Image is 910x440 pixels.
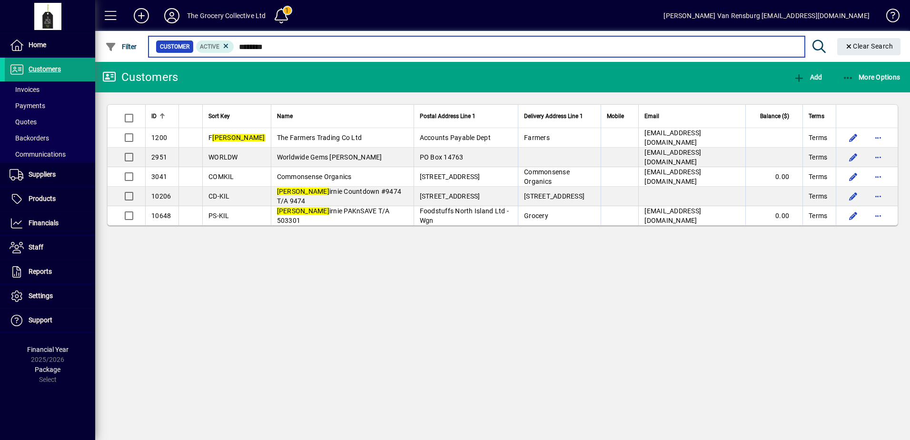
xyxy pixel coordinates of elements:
[793,73,822,81] span: Add
[151,173,167,180] span: 3041
[196,40,234,53] mat-chip: Activation Status: Active
[644,168,701,185] span: [EMAIL_ADDRESS][DOMAIN_NAME]
[809,211,827,220] span: Terms
[151,134,167,141] span: 1200
[840,69,903,86] button: More Options
[10,118,37,126] span: Quotes
[870,189,886,204] button: More options
[524,134,550,141] span: Farmers
[870,130,886,145] button: More options
[607,111,624,121] span: Mobile
[187,8,266,23] div: The Grocery Collective Ltd
[126,7,157,24] button: Add
[5,211,95,235] a: Financials
[277,153,382,161] span: Worldwide Gems [PERSON_NAME]
[29,41,46,49] span: Home
[277,207,329,215] em: [PERSON_NAME]
[5,163,95,187] a: Suppliers
[29,65,61,73] span: Customers
[420,134,491,141] span: Accounts Payable Dept
[29,195,56,202] span: Products
[151,111,157,121] span: ID
[846,169,861,184] button: Edit
[644,111,659,121] span: Email
[752,111,798,121] div: Balance ($)
[29,268,52,275] span: Reports
[5,236,95,260] a: Staff
[10,150,66,158] span: Communications
[208,134,265,141] span: F
[524,212,548,220] span: Grocery
[644,129,701,146] span: [EMAIL_ADDRESS][DOMAIN_NAME]
[29,170,56,178] span: Suppliers
[607,111,633,121] div: Mobile
[277,188,329,195] em: [PERSON_NAME]
[791,69,824,86] button: Add
[5,130,95,146] a: Backorders
[663,8,870,23] div: [PERSON_NAME] Van Rensburg [EMAIL_ADDRESS][DOMAIN_NAME]
[745,167,802,187] td: 0.00
[200,43,219,50] span: Active
[212,134,265,141] em: [PERSON_NAME]
[102,70,178,85] div: Customers
[208,212,229,220] span: PS-KIL
[846,130,861,145] button: Edit
[845,42,893,50] span: Clear Search
[5,187,95,211] a: Products
[157,7,187,24] button: Profile
[10,86,40,93] span: Invoices
[420,153,464,161] span: PO Box 14763
[809,152,827,162] span: Terms
[524,168,570,185] span: Commonsense Organics
[29,243,43,251] span: Staff
[29,292,53,300] span: Settings
[644,149,701,166] span: [EMAIL_ADDRESS][DOMAIN_NAME]
[151,111,173,121] div: ID
[842,73,900,81] span: More Options
[809,172,827,181] span: Terms
[208,111,230,121] span: Sort Key
[160,42,189,51] span: Customer
[277,207,390,224] span: irnie PAKnSAVE T/A 503301
[105,43,137,50] span: Filter
[524,192,584,200] span: [STREET_ADDRESS]
[5,33,95,57] a: Home
[420,207,509,224] span: Foodstuffs North Island Ltd - Wgn
[5,309,95,332] a: Support
[809,111,824,121] span: Terms
[5,98,95,114] a: Payments
[809,191,827,201] span: Terms
[870,208,886,223] button: More options
[879,2,898,33] a: Knowledge Base
[5,81,95,98] a: Invoices
[5,146,95,162] a: Communications
[35,366,60,373] span: Package
[837,38,901,55] button: Clear
[151,153,167,161] span: 2951
[151,192,171,200] span: 10206
[524,111,583,121] span: Delivery Address Line 1
[809,133,827,142] span: Terms
[277,111,293,121] span: Name
[208,173,234,180] span: COMKIL
[420,111,475,121] span: Postal Address Line 1
[5,284,95,308] a: Settings
[870,169,886,184] button: More options
[870,150,886,165] button: More options
[208,192,230,200] span: CD-KIL
[277,111,408,121] div: Name
[29,316,52,324] span: Support
[644,207,701,224] span: [EMAIL_ADDRESS][DOMAIN_NAME]
[208,153,238,161] span: WORLDW
[277,173,352,180] span: Commonsense Organics
[760,111,789,121] span: Balance ($)
[745,206,802,225] td: 0.00
[846,189,861,204] button: Edit
[420,192,480,200] span: [STREET_ADDRESS]
[151,212,171,220] span: 10648
[644,111,740,121] div: Email
[27,346,69,353] span: Financial Year
[420,173,480,180] span: [STREET_ADDRESS]
[5,114,95,130] a: Quotes
[10,102,45,110] span: Payments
